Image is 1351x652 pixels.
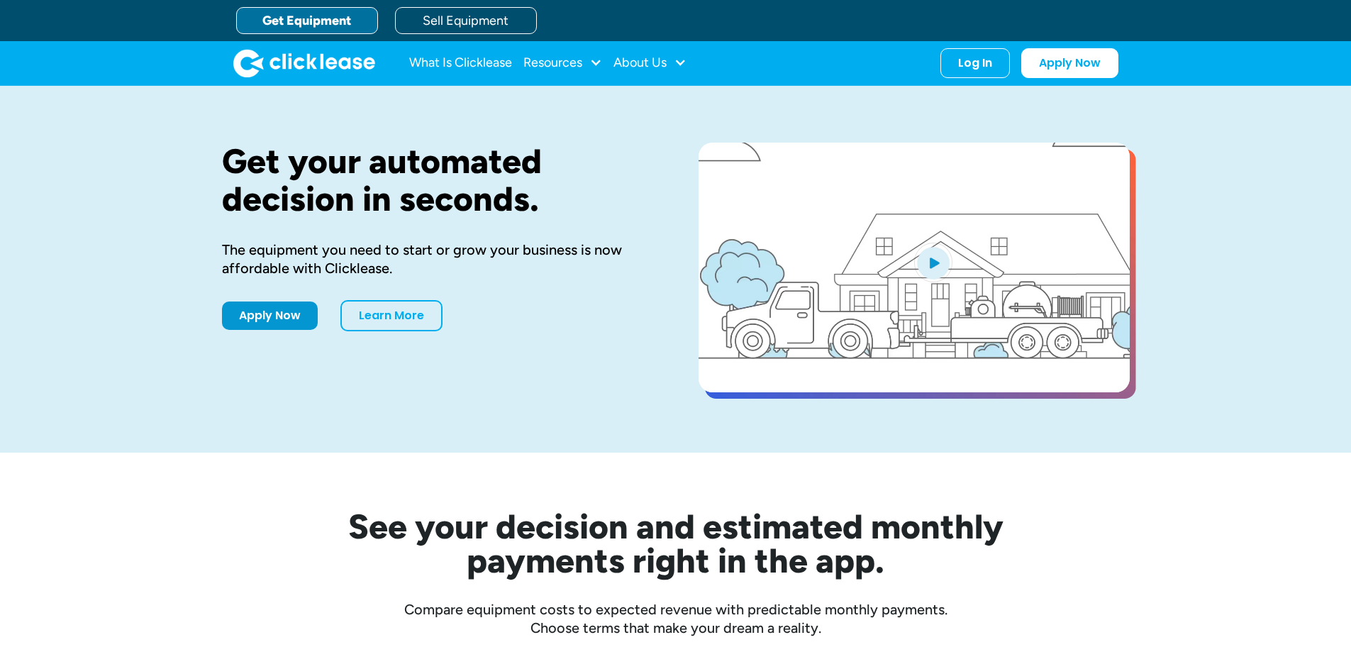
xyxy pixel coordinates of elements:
[222,302,318,330] a: Apply Now
[222,600,1130,637] div: Compare equipment costs to expected revenue with predictable monthly payments. Choose terms that ...
[1021,48,1118,78] a: Apply Now
[958,56,992,70] div: Log In
[409,49,512,77] a: What Is Clicklease
[395,7,537,34] a: Sell Equipment
[233,49,375,77] img: Clicklease logo
[236,7,378,34] a: Get Equipment
[222,143,653,218] h1: Get your automated decision in seconds.
[233,49,375,77] a: home
[914,243,952,282] img: Blue play button logo on a light blue circular background
[340,300,443,331] a: Learn More
[613,49,686,77] div: About Us
[523,49,602,77] div: Resources
[222,241,653,277] div: The equipment you need to start or grow your business is now affordable with Clicklease.
[279,509,1073,578] h2: See your decision and estimated monthly payments right in the app.
[699,143,1130,392] a: open lightbox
